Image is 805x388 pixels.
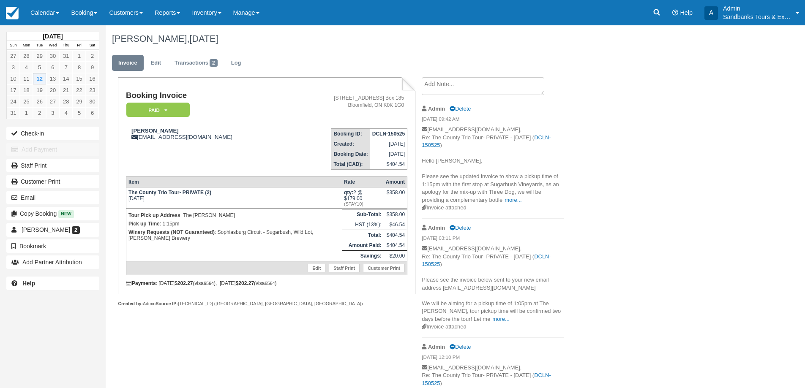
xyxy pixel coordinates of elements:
[422,126,564,204] p: [EMAIL_ADDRESS][DOMAIN_NAME], Re: The County Trio Tour- PRIVATE - [DATE] ( ) Hello [PERSON_NAME],...
[372,131,405,137] strong: DCLN-150525
[723,4,791,13] p: Admin
[20,84,33,96] a: 18
[60,41,73,50] th: Thu
[384,251,407,261] td: $20.00
[6,255,99,269] button: Add Partner Attribution
[6,223,99,236] a: [PERSON_NAME] 2
[86,84,99,96] a: 23
[46,84,59,96] a: 20
[33,73,46,84] a: 12
[60,107,73,119] a: 4
[386,190,405,202] div: $358.00
[505,197,521,203] a: more...
[46,62,59,73] a: 6
[384,177,407,187] th: Amount
[492,316,509,322] a: more...
[126,187,342,209] td: [DATE]
[58,210,74,217] span: New
[329,264,360,272] a: Staff Print
[342,230,384,241] th: Total:
[73,96,86,107] a: 29
[428,106,445,112] strong: Admin
[33,96,46,107] a: 26
[6,175,99,188] a: Customer Print
[33,62,46,73] a: 5
[342,220,384,230] td: HST (13%):
[236,280,254,286] strong: $202.27
[342,187,384,209] td: 2 @ $179.00
[128,190,211,195] strong: The County Trio Tour- PRIVATE (2)
[422,116,564,125] em: [DATE] 09:42 AM
[331,149,370,159] th: Booking Date:
[46,50,59,62] a: 30
[20,50,33,62] a: 28
[6,127,99,140] button: Check-in
[6,143,99,156] button: Add Payment
[145,55,167,71] a: Edit
[342,209,384,220] th: Sub-Total:
[370,139,407,149] td: [DATE]
[422,245,564,323] p: [EMAIL_ADDRESS][DOMAIN_NAME], Re: The County Trio Tour- PRIVATE - [DATE] ( ) Please see the invoi...
[22,226,70,233] span: [PERSON_NAME]
[7,84,20,96] a: 17
[308,264,325,272] a: Edit
[72,226,80,234] span: 2
[128,220,340,228] p: : 1:15pm
[384,240,407,251] td: $404.54
[6,191,99,204] button: Email
[422,235,564,244] em: [DATE] 03:11 PM
[672,10,678,16] i: Help
[20,107,33,119] a: 1
[128,221,160,227] strong: Pick up Time
[118,301,415,307] div: Admin [TECHNICAL_ID] ([GEOGRAPHIC_DATA], [GEOGRAPHIC_DATA], [GEOGRAPHIC_DATA])
[112,55,144,71] a: Invoice
[7,107,20,119] a: 31
[118,301,143,306] strong: Created by:
[189,33,218,44] span: [DATE]
[342,251,384,261] th: Savings:
[384,209,407,220] td: $358.00
[7,73,20,84] a: 10
[86,107,99,119] a: 6
[6,239,99,253] button: Bookmark
[126,280,407,286] div: : [DATE] (visa ), [DATE] (visa )
[60,62,73,73] a: 7
[112,34,703,44] h1: [PERSON_NAME],
[86,62,99,73] a: 9
[73,84,86,96] a: 22
[46,107,59,119] a: 3
[428,225,445,231] strong: Admin
[126,280,156,286] strong: Payments
[225,55,248,71] a: Log
[128,228,340,242] p: : Sophiasburg Circuit - Sugarbush, Wild Lot, [PERSON_NAME] Brewery
[204,281,214,286] small: 6564
[363,264,405,272] a: Customer Print
[342,177,384,187] th: Rate
[33,107,46,119] a: 2
[20,41,33,50] th: Mon
[128,212,180,218] strong: Tour Pick up Address
[33,84,46,96] a: 19
[126,103,190,117] em: Paid
[450,344,471,350] a: Delete
[331,159,370,170] th: Total (CAD):
[128,211,340,220] p: : The [PERSON_NAME]
[723,13,791,21] p: Sandbanks Tours & Experiences
[73,41,86,50] th: Fri
[60,96,73,107] a: 28
[33,50,46,62] a: 29
[704,6,718,20] div: A
[46,96,59,107] a: 27
[43,33,63,40] strong: [DATE]
[73,62,86,73] a: 8
[86,73,99,84] a: 16
[384,220,407,230] td: $46.54
[680,9,693,16] span: Help
[168,55,224,71] a: Transactions2
[422,354,564,363] em: [DATE] 12:10 PM
[33,41,46,50] th: Tue
[428,344,445,350] strong: Admin
[342,240,384,251] th: Amount Paid:
[131,128,179,134] strong: [PERSON_NAME]
[156,301,178,306] strong: Source IP:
